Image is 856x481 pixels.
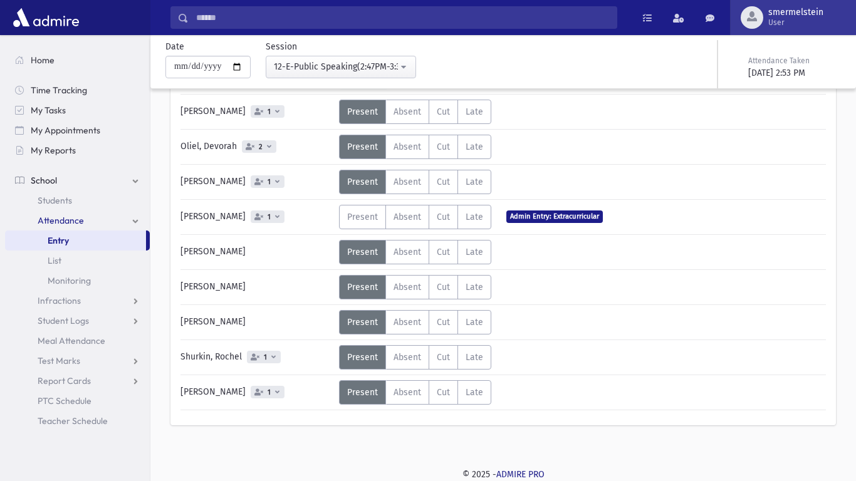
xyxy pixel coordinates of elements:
[466,317,483,328] span: Late
[265,178,273,186] span: 1
[5,120,150,140] a: My Appointments
[5,311,150,331] a: Student Logs
[437,212,450,222] span: Cut
[768,18,823,28] span: User
[339,100,491,124] div: AttTypes
[506,210,603,222] span: Admin Entry: Extracurricular
[31,125,100,136] span: My Appointments
[274,60,398,73] div: 12-E-Public Speaking(2:47PM-3:30PM)
[5,170,150,190] a: School
[339,205,491,229] div: AttTypes
[394,106,421,117] span: Absent
[394,282,421,292] span: Absent
[437,282,450,292] span: Cut
[5,251,150,271] a: List
[266,56,416,78] button: 12-E-Public Speaking(2:47PM-3:30PM)
[339,380,491,405] div: AttTypes
[394,352,421,363] span: Absent
[347,142,378,152] span: Present
[10,5,82,30] img: AdmirePro
[256,143,265,151] span: 2
[265,213,273,221] span: 1
[174,205,339,229] div: [PERSON_NAME]
[466,142,483,152] span: Late
[38,315,89,326] span: Student Logs
[339,135,491,159] div: AttTypes
[31,145,76,156] span: My Reports
[5,50,150,70] a: Home
[174,275,339,299] div: [PERSON_NAME]
[261,353,269,361] span: 1
[5,271,150,291] a: Monitoring
[5,80,150,100] a: Time Tracking
[339,170,491,194] div: AttTypes
[748,66,838,80] div: [DATE] 2:53 PM
[5,230,146,251] a: Entry
[31,175,57,186] span: School
[466,212,483,222] span: Late
[5,351,150,371] a: Test Marks
[5,391,150,411] a: PTC Schedule
[394,247,421,257] span: Absent
[165,40,184,53] label: Date
[174,345,339,370] div: Shurkin, Rochel
[466,387,483,398] span: Late
[466,352,483,363] span: Late
[347,106,378,117] span: Present
[748,55,838,66] div: Attendance Taken
[394,142,421,152] span: Absent
[466,282,483,292] span: Late
[265,388,273,396] span: 1
[5,291,150,311] a: Infractions
[174,310,339,334] div: [PERSON_NAME]
[5,210,150,230] a: Attendance
[38,355,80,366] span: Test Marks
[339,275,491,299] div: AttTypes
[174,240,339,264] div: [PERSON_NAME]
[174,135,339,159] div: Oliel, Devorah
[189,6,617,29] input: Search
[5,331,150,351] a: Meal Attendance
[265,108,273,116] span: 1
[437,106,450,117] span: Cut
[174,380,339,405] div: [PERSON_NAME]
[5,100,150,120] a: My Tasks
[31,54,55,66] span: Home
[170,468,836,481] div: © 2025 -
[437,247,450,257] span: Cut
[38,195,72,206] span: Students
[5,411,150,431] a: Teacher Schedule
[347,247,378,257] span: Present
[768,8,823,18] span: smermelstein
[466,247,483,257] span: Late
[38,215,84,226] span: Attendance
[5,140,150,160] a: My Reports
[437,387,450,398] span: Cut
[5,371,150,391] a: Report Cards
[38,335,105,346] span: Meal Attendance
[347,352,378,363] span: Present
[437,352,450,363] span: Cut
[394,317,421,328] span: Absent
[48,275,91,286] span: Monitoring
[48,255,61,266] span: List
[466,106,483,117] span: Late
[339,310,491,334] div: AttTypes
[174,170,339,194] div: [PERSON_NAME]
[174,100,339,124] div: [PERSON_NAME]
[437,317,450,328] span: Cut
[437,177,450,187] span: Cut
[339,240,491,264] div: AttTypes
[266,40,297,53] label: Session
[347,317,378,328] span: Present
[394,177,421,187] span: Absent
[394,212,421,222] span: Absent
[38,295,81,306] span: Infractions
[394,387,421,398] span: Absent
[38,415,108,427] span: Teacher Schedule
[38,395,91,406] span: PTC Schedule
[48,235,69,246] span: Entry
[31,105,66,116] span: My Tasks
[347,282,378,292] span: Present
[5,190,150,210] a: Students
